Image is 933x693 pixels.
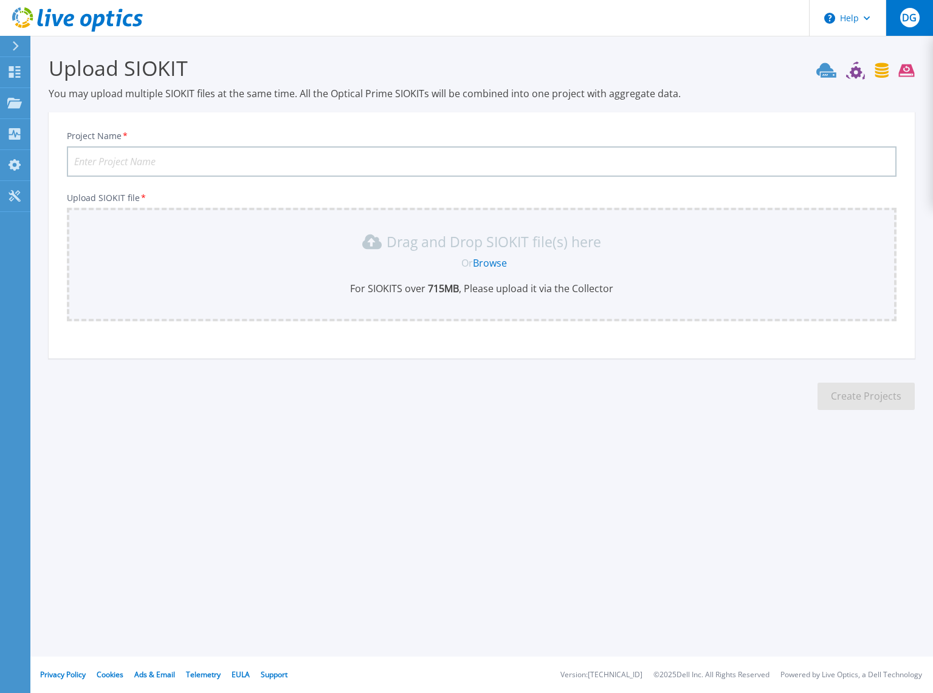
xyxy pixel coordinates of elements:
p: For SIOKITS over , Please upload it via the Collector [74,282,889,295]
a: Ads & Email [134,669,175,680]
p: Drag and Drop SIOKIT file(s) here [387,236,601,248]
a: EULA [232,669,250,680]
span: DG [902,13,917,22]
b: 715 MB [425,282,459,295]
li: Powered by Live Optics, a Dell Technology [780,671,922,679]
span: Or [461,256,473,270]
input: Enter Project Name [67,146,897,177]
p: You may upload multiple SIOKIT files at the same time. All the Optical Prime SIOKITs will be comb... [49,87,915,100]
li: © 2025 Dell Inc. All Rights Reserved [653,671,769,679]
a: Cookies [97,669,123,680]
label: Project Name [67,132,129,140]
h3: Upload SIOKIT [49,54,915,82]
a: Support [261,669,287,680]
a: Telemetry [186,669,221,680]
a: Browse [473,256,507,270]
p: Upload SIOKIT file [67,193,897,203]
div: Drag and Drop SIOKIT file(s) here OrBrowseFor SIOKITS over 715MB, Please upload it via the Collector [74,232,889,295]
a: Privacy Policy [40,669,86,680]
button: Create Projects [818,383,915,410]
li: Version: [TECHNICAL_ID] [560,671,642,679]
